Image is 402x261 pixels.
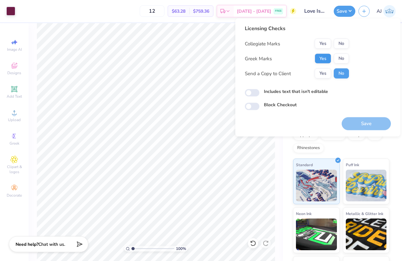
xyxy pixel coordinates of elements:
[38,241,65,247] span: Chat with us.
[237,8,271,15] span: [DATE] - [DATE]
[176,246,186,251] span: 100 %
[293,143,324,153] div: Rhinestones
[264,101,297,108] label: Block Checkout
[7,94,22,99] span: Add Text
[346,210,383,217] span: Metallic & Glitter Ink
[275,9,282,13] span: FREE
[172,8,185,15] span: $63.28
[264,88,328,95] label: Includes text that isn't editable
[296,219,337,250] img: Neon Ink
[296,170,337,201] img: Standard
[3,164,25,174] span: Clipart & logos
[296,210,312,217] span: Neon Ink
[346,170,387,201] img: Puff Ink
[193,8,209,15] span: $759.36
[334,54,349,64] button: No
[334,39,349,49] button: No
[315,69,331,79] button: Yes
[383,5,396,17] img: Armiel John Calzada
[315,39,331,49] button: Yes
[346,219,387,250] img: Metallic & Glitter Ink
[16,241,38,247] strong: Need help?
[377,5,396,17] a: AJ
[296,161,313,168] span: Standard
[245,70,291,77] div: Send a Copy to Client
[245,55,272,62] div: Greek Marks
[7,193,22,198] span: Decorate
[245,25,349,32] div: Licensing Checks
[8,117,21,122] span: Upload
[346,161,359,168] span: Puff Ink
[299,5,331,17] input: Untitled Design
[315,54,331,64] button: Yes
[7,70,21,75] span: Designs
[334,69,349,79] button: No
[10,141,19,146] span: Greek
[140,5,164,17] input: – –
[334,6,355,17] button: Save
[7,47,22,52] span: Image AI
[245,40,280,47] div: Collegiate Marks
[377,8,382,15] span: AJ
